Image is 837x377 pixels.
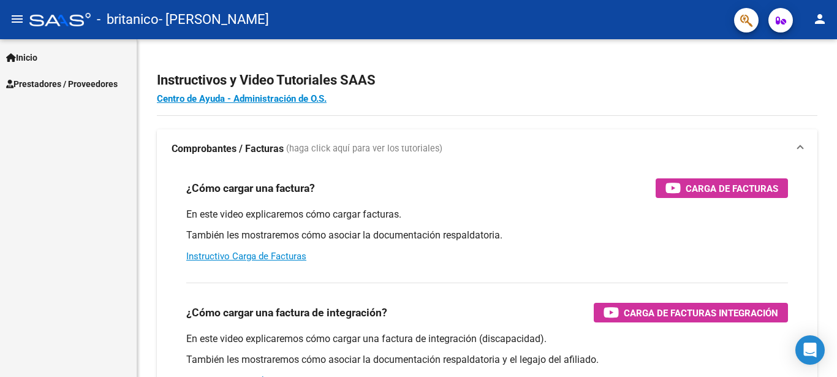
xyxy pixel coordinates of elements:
mat-icon: menu [10,12,25,26]
h2: Instructivos y Video Tutoriales SAAS [157,69,817,92]
span: (haga click aquí para ver los tutoriales) [286,142,442,156]
span: Inicio [6,51,37,64]
span: Prestadores / Proveedores [6,77,118,91]
button: Carga de Facturas [656,178,788,198]
span: - britanico [97,6,159,33]
div: Open Intercom Messenger [795,335,825,365]
a: Instructivo Carga de Facturas [186,251,306,262]
button: Carga de Facturas Integración [594,303,788,322]
mat-expansion-panel-header: Comprobantes / Facturas (haga click aquí para ver los tutoriales) [157,129,817,169]
span: Carga de Facturas Integración [624,305,778,321]
mat-icon: person [812,12,827,26]
span: - [PERSON_NAME] [159,6,269,33]
h3: ¿Cómo cargar una factura de integración? [186,304,387,321]
h3: ¿Cómo cargar una factura? [186,180,315,197]
a: Centro de Ayuda - Administración de O.S. [157,93,327,104]
strong: Comprobantes / Facturas [172,142,284,156]
p: También les mostraremos cómo asociar la documentación respaldatoria. [186,229,788,242]
p: En este video explicaremos cómo cargar facturas. [186,208,788,221]
p: También les mostraremos cómo asociar la documentación respaldatoria y el legajo del afiliado. [186,353,788,367]
p: En este video explicaremos cómo cargar una factura de integración (discapacidad). [186,332,788,346]
span: Carga de Facturas [686,181,778,196]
